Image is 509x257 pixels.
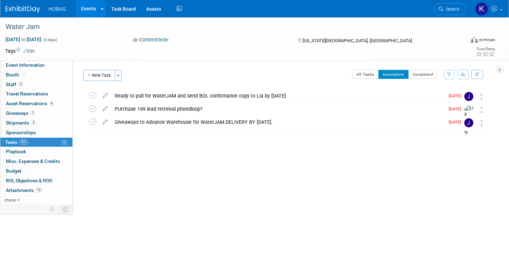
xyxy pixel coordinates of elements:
[6,62,45,68] span: Event Information
[0,80,72,89] a: Staff3
[0,109,72,118] a: Giveaways1
[303,38,412,43] span: [US_STATE][GEOGRAPHIC_DATA], [GEOGRAPHIC_DATA]
[23,49,35,54] a: Edit
[111,116,445,128] div: Giveaways to Advance Warehouse for WaterJAM DELIVERY BY [DATE].
[20,37,27,42] span: to
[0,99,72,108] a: Asset Reservations4
[5,36,42,43] span: [DATE] [DATE]
[480,120,483,126] i: Move task
[99,119,111,125] a: edit
[5,139,28,145] span: Tasks
[0,138,72,147] a: Tasks50%
[378,70,409,79] button: Incomplete
[471,37,478,43] img: Format-Inperson.png
[0,70,72,80] a: Booth
[476,47,495,51] div: Event Rating
[35,187,42,193] span: 12
[0,118,72,128] a: Shipments2
[19,139,28,145] span: 50%
[434,3,466,15] a: Search
[0,186,72,195] a: Attachments12
[99,106,111,112] a: edit
[49,101,54,106] span: 4
[22,73,26,76] i: Booth reservation complete
[475,2,488,16] img: Krzysztof Kwiatkowski
[5,47,35,54] td: Tags
[471,70,483,79] a: Refresh
[6,158,60,164] span: Misc. Expenses & Credits
[480,107,483,113] i: Move task
[0,89,72,99] a: Travel Reservations
[6,101,54,106] span: Asset Reservations
[0,195,72,205] a: more
[0,147,72,156] a: Playbook
[6,72,27,77] span: Booth
[449,93,464,98] span: [DATE]
[6,149,26,154] span: Playbook
[111,90,445,102] div: Ready to pull for WaterJAM and send BOL confirmation copy to Lia by [DATE]
[6,120,36,126] span: Shipments
[480,93,483,100] i: Move task
[30,110,35,116] span: 1
[464,118,473,127] img: Jamie Coe
[464,105,475,136] img: Lia Chowdhury
[464,92,473,101] img: Jennifer Jensen
[422,36,495,46] div: Event Format
[6,130,36,135] span: Sponsorships
[6,178,52,183] span: ROI, Objectives & ROO
[444,7,459,12] span: Search
[352,70,379,79] button: All Tasks
[6,82,23,87] span: Staff
[59,205,73,214] td: Toggle Event Tabs
[6,187,42,193] span: Attachments
[49,6,65,12] span: HOBAS
[18,82,23,87] span: 3
[449,120,464,125] span: [DATE]
[0,128,72,137] a: Sponsorships
[449,107,464,111] span: [DATE]
[0,166,72,176] a: Budget
[6,91,48,97] span: Travel Reservations
[479,37,495,43] div: In-Person
[0,61,72,70] a: Event Information
[83,70,115,81] button: New Task
[31,120,36,125] span: 2
[3,21,454,33] div: Water Jam
[6,110,35,116] span: Giveaways
[6,6,40,13] img: ExhibitDay
[111,103,445,115] div: PUrchase 199 lead retreival pheedloop?
[46,205,59,214] td: Personalize Event Tab Strip
[130,36,172,44] button: Committed
[408,70,438,79] button: Completed
[0,176,72,185] a: ROI, Objectives & ROO
[6,168,21,174] span: Budget
[0,157,72,166] a: Misc. Expenses & Credits
[99,93,111,99] a: edit
[5,197,16,203] span: more
[43,38,57,42] span: (5 days)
